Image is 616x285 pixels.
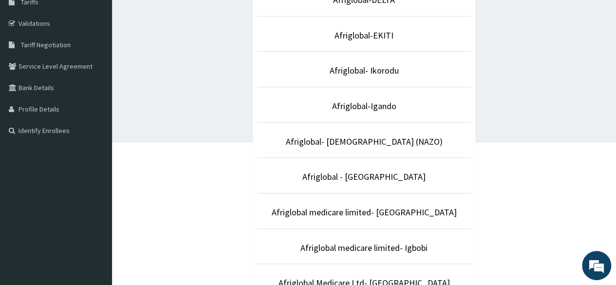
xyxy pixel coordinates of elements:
[300,242,428,253] a: Afriglobal medicare limited- Igbobi
[332,100,396,112] a: Afriglobal-Igando
[21,40,71,49] span: Tariff Negotiation
[302,171,426,182] a: Afriglobal - [GEOGRAPHIC_DATA]
[330,65,399,76] a: Afriglobal- Ikorodu
[286,136,443,147] a: Afriglobal- [DEMOGRAPHIC_DATA] (NAZO)
[335,30,393,41] a: Afriglobal-EKITI
[272,207,457,218] a: Afriglobal medicare limited- [GEOGRAPHIC_DATA]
